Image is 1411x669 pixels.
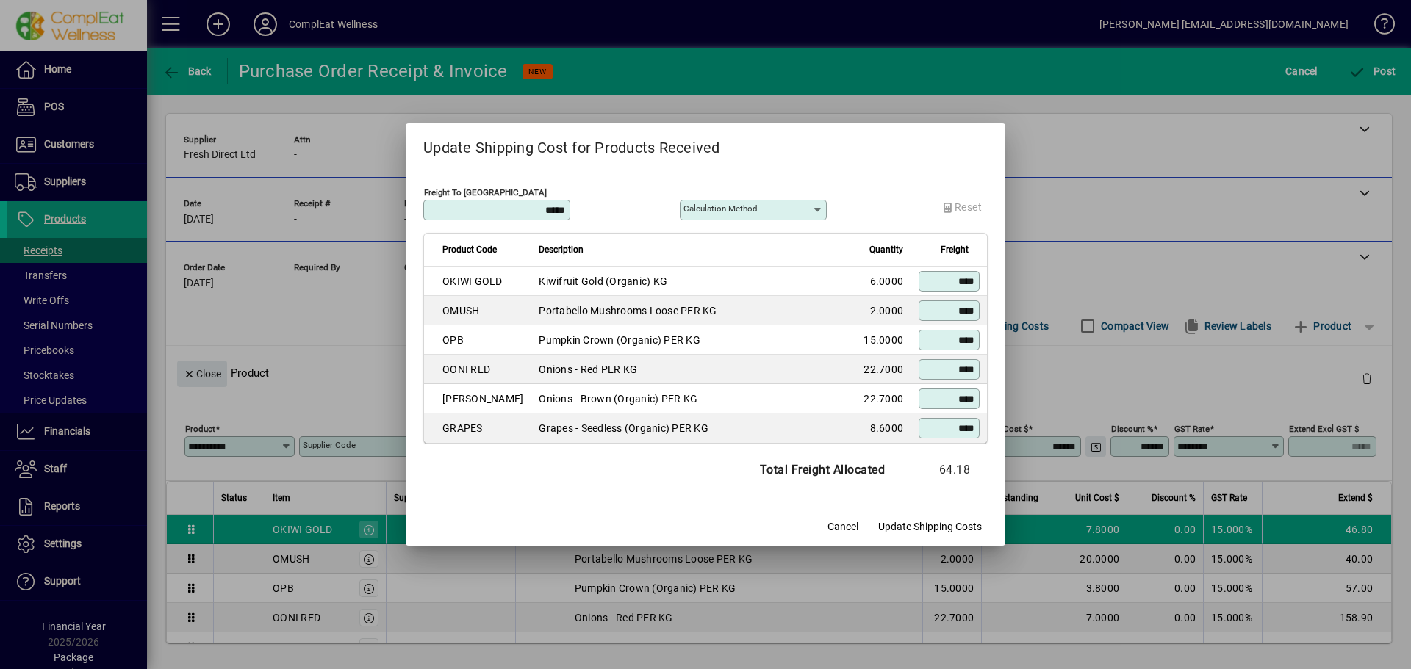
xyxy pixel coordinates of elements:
[531,296,852,325] td: Portabello Mushrooms Loose PER KG
[424,267,531,296] td: OKIWI GOLD
[531,384,852,413] td: Onions - Brown (Organic) PER KG
[531,413,852,443] td: Grapes - Seedless (Organic) PER KG
[852,355,911,384] td: 22.7000
[531,355,852,384] td: Onions - Red PER KG
[424,296,531,325] td: OMUSH
[424,187,547,198] mat-label: Freight To [GEOGRAPHIC_DATA]
[827,519,858,535] span: Cancel
[852,384,911,413] td: 22.7000
[531,325,852,355] td: Pumpkin Crown (Organic) PER KG
[539,242,584,258] span: Description
[424,384,531,413] td: [PERSON_NAME]
[819,513,866,540] button: Cancel
[878,519,982,535] span: Update Shipping Costs
[852,413,911,443] td: 8.6000
[852,325,911,355] td: 15.0000
[442,242,497,258] span: Product Code
[900,460,988,480] td: 64.18
[869,242,903,258] span: Quantity
[424,413,531,443] td: GRAPES
[424,355,531,384] td: OONI RED
[683,203,758,214] mat-label: Calculation Method
[424,325,531,355] td: OPB
[852,267,911,296] td: 6.0000
[531,267,852,296] td: Kiwifruit Gold (Organic) KG
[941,242,969,258] span: Freight
[406,123,1005,166] h2: Update Shipping Cost for Products Received
[872,513,988,540] button: Update Shipping Costs
[753,460,900,480] td: Total Freight Allocated
[852,296,911,325] td: 2.0000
